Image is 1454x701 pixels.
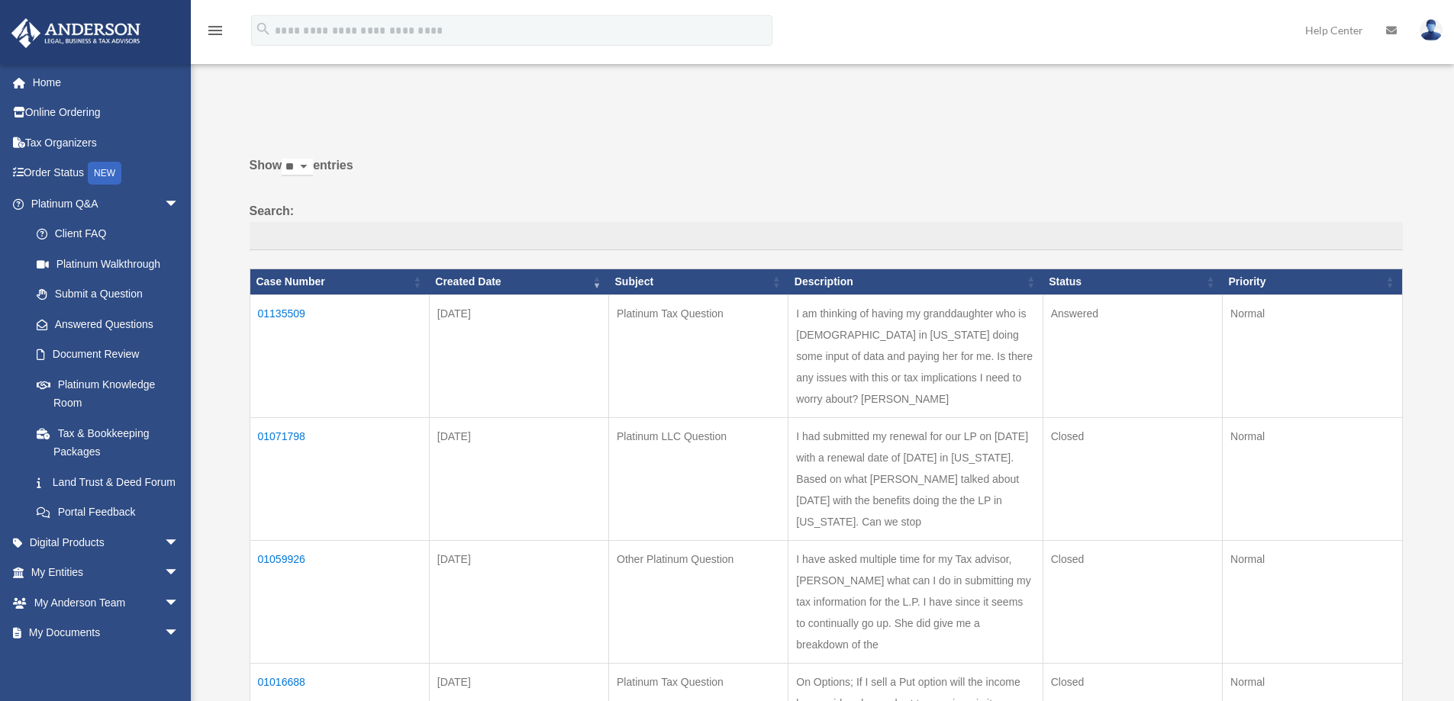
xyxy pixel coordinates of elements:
a: Platinum Knowledge Room [21,369,195,418]
a: Online Learningarrow_drop_down [11,648,202,678]
span: arrow_drop_down [164,527,195,558]
th: Created Date: activate to sort column ascending [429,269,608,295]
a: My Documentsarrow_drop_down [11,618,202,648]
a: Platinum Walkthrough [21,249,195,279]
td: Normal [1223,294,1402,417]
td: [DATE] [429,540,608,663]
th: Description: activate to sort column ascending [788,269,1043,295]
a: Document Review [21,339,195,370]
th: Priority: activate to sort column ascending [1223,269,1402,295]
a: Order StatusNEW [11,158,202,189]
a: Tax & Bookkeeping Packages [21,418,195,467]
a: Digital Productsarrow_drop_down [11,527,202,558]
a: Portal Feedback [21,497,195,528]
td: I have asked multiple time for my Tax advisor, [PERSON_NAME] what can I do in submitting my tax i... [788,540,1043,663]
a: Home [11,67,202,98]
a: Tax Organizers [11,127,202,158]
label: Search: [250,201,1403,251]
td: [DATE] [429,294,608,417]
td: Platinum Tax Question [609,294,788,417]
td: 01059926 [250,540,429,663]
div: NEW [88,162,121,185]
td: Closed [1043,417,1222,540]
label: Show entries [250,155,1403,191]
td: Normal [1223,417,1402,540]
span: arrow_drop_down [164,648,195,679]
i: search [255,21,272,37]
td: I am thinking of having my granddaughter who is [DEMOGRAPHIC_DATA] in [US_STATE] doing some input... [788,294,1043,417]
select: Showentries [282,159,313,176]
a: Land Trust & Deed Forum [21,467,195,497]
img: Anderson Advisors Platinum Portal [7,18,145,48]
span: arrow_drop_down [164,188,195,220]
td: Answered [1043,294,1222,417]
a: Client FAQ [21,219,195,249]
td: 01135509 [250,294,429,417]
span: arrow_drop_down [164,558,195,589]
td: Normal [1223,540,1402,663]
td: Closed [1043,540,1222,663]
a: Submit a Question [21,279,195,310]
th: Status: activate to sort column ascending [1043,269,1222,295]
td: Platinum LLC Question [609,417,788,540]
a: Answered Questions [21,309,187,339]
a: Online Ordering [11,98,202,128]
span: arrow_drop_down [164,618,195,649]
th: Case Number: activate to sort column ascending [250,269,429,295]
td: 01071798 [250,417,429,540]
a: My Entitiesarrow_drop_down [11,558,202,588]
td: Other Platinum Question [609,540,788,663]
a: My Anderson Teamarrow_drop_down [11,587,202,618]
a: Platinum Q&Aarrow_drop_down [11,188,195,219]
span: arrow_drop_down [164,587,195,619]
i: menu [206,21,224,40]
input: Search: [250,222,1403,251]
img: User Pic [1420,19,1443,41]
td: I had submitted my renewal for our LP on [DATE] with a renewal date of [DATE] in [US_STATE]. Base... [788,417,1043,540]
td: [DATE] [429,417,608,540]
th: Subject: activate to sort column ascending [609,269,788,295]
a: menu [206,27,224,40]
